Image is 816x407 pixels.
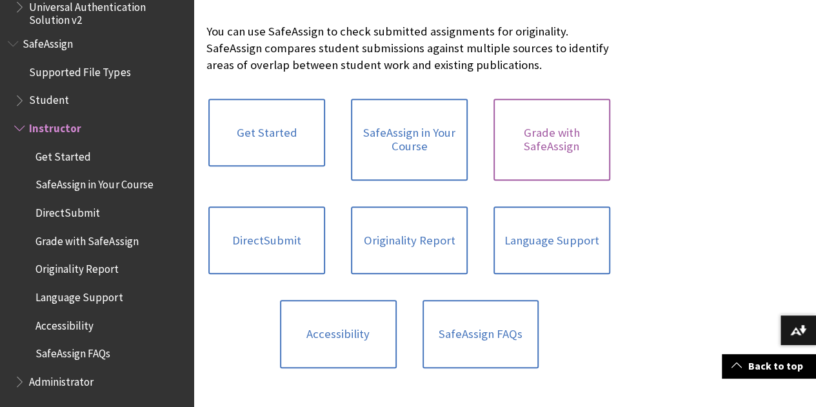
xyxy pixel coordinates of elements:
span: Instructor [29,117,81,135]
a: Grade with SafeAssign [493,99,610,181]
span: SafeAssign in Your Course [35,174,153,192]
a: Language Support [493,206,610,275]
a: Back to top [722,354,816,378]
span: Administrator [29,371,94,388]
span: Language Support [35,286,123,304]
a: SafeAssign in Your Course [351,99,468,181]
a: SafeAssign FAQs [423,300,539,368]
a: Accessibility [280,300,397,368]
a: DirectSubmit [208,206,325,275]
span: Accessibility [35,315,94,332]
span: Grade with SafeAssign [35,230,138,248]
a: Get Started [208,99,325,167]
nav: Book outline for Blackboard SafeAssign [8,33,186,393]
span: SafeAssign [23,33,73,50]
span: Supported File Types [29,61,130,79]
a: Originality Report [351,206,468,275]
span: DirectSubmit [35,202,100,219]
span: Student [29,90,69,107]
span: Get Started [35,146,91,163]
span: Originality Report [35,259,119,276]
p: You can use SafeAssign to check submitted assignments for originality. SafeAssign compares studen... [206,23,612,74]
span: SafeAssign FAQs [35,343,110,361]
